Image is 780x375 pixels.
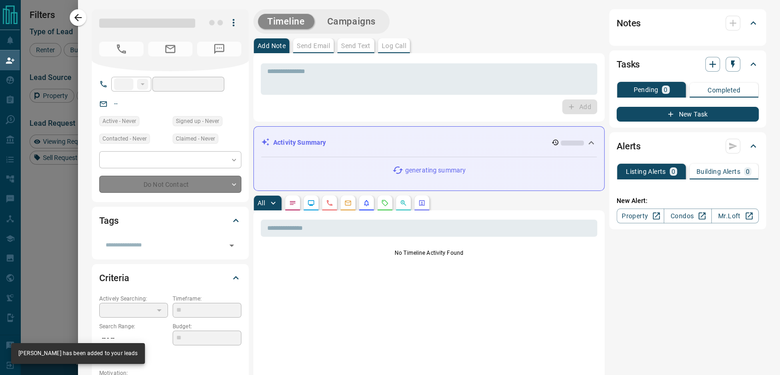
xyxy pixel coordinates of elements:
[711,209,759,223] a: Mr.Loft
[114,100,118,107] a: --
[99,209,241,232] div: Tags
[617,16,641,31] h2: Notes
[197,42,241,56] span: No Number
[102,134,147,143] span: Contacted - Never
[99,267,241,289] div: Criteria
[617,12,759,34] div: Notes
[102,117,136,126] span: Active - Never
[18,346,138,361] div: [PERSON_NAME] has been added to your leads
[344,199,352,207] svg: Emails
[99,322,168,331] p: Search Range:
[148,42,192,56] span: No Email
[99,331,168,346] p: -- - --
[176,134,215,143] span: Claimed - Never
[363,199,370,207] svg: Listing Alerts
[289,199,296,207] svg: Notes
[696,168,740,175] p: Building Alerts
[326,199,333,207] svg: Calls
[99,295,168,303] p: Actively Searching:
[405,166,466,175] p: generating summary
[381,199,389,207] svg: Requests
[672,168,675,175] p: 0
[261,134,597,151] div: Activity Summary
[258,43,286,49] p: Add Note
[176,117,219,126] span: Signed up - Never
[617,209,664,223] a: Property
[664,209,711,223] a: Condos
[273,138,326,148] p: Activity Summary
[173,322,241,331] p: Budget:
[261,249,597,257] p: No Timeline Activity Found
[418,199,426,207] svg: Agent Actions
[318,14,385,29] button: Campaigns
[258,14,314,29] button: Timeline
[626,168,666,175] p: Listing Alerts
[173,295,241,303] p: Timeframe:
[307,199,315,207] svg: Lead Browsing Activity
[617,107,759,122] button: New Task
[746,168,750,175] p: 0
[400,199,407,207] svg: Opportunities
[708,87,740,93] p: Completed
[99,270,129,285] h2: Criteria
[99,176,241,193] div: Do Not Contact
[617,57,640,72] h2: Tasks
[99,42,144,56] span: No Number
[225,239,238,252] button: Open
[258,200,265,206] p: All
[617,53,759,75] div: Tasks
[99,213,118,228] h2: Tags
[664,86,667,93] p: 0
[99,350,241,359] p: Areas Searched:
[617,196,759,206] p: New Alert:
[617,139,641,154] h2: Alerts
[633,86,658,93] p: Pending
[617,135,759,157] div: Alerts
